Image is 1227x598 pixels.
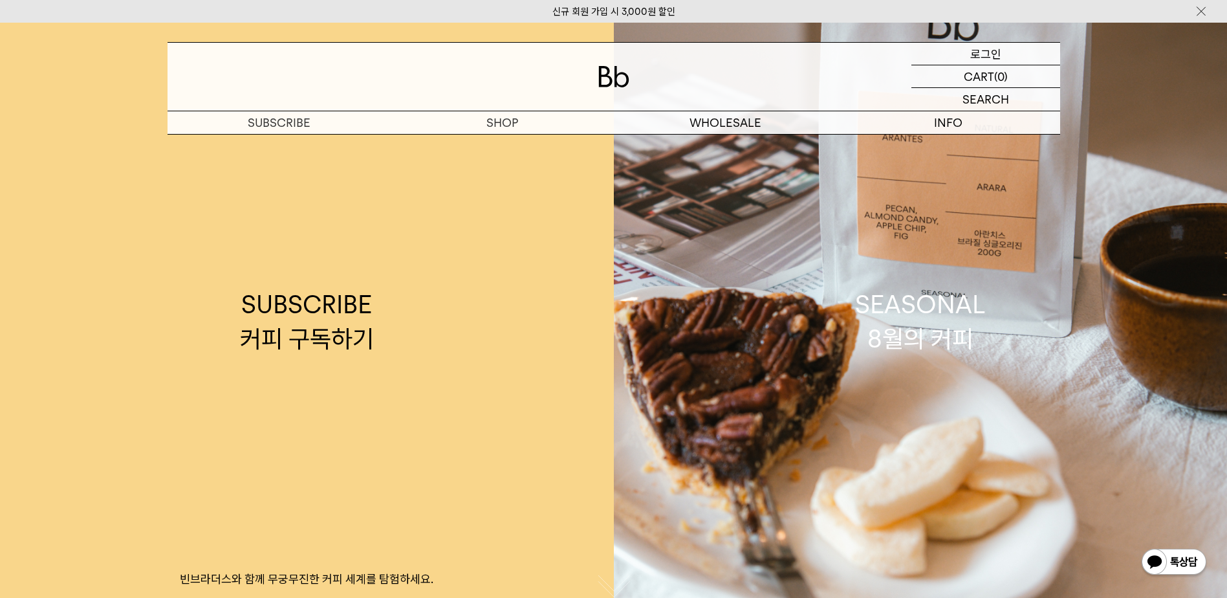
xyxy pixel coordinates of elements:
[911,65,1060,88] a: CART (0)
[240,287,374,356] div: SUBSCRIBE 커피 구독하기
[964,65,994,87] p: CART
[970,43,1001,65] p: 로그인
[962,88,1009,111] p: SEARCH
[614,111,837,134] p: WHOLESALE
[837,111,1060,134] p: INFO
[855,287,986,356] div: SEASONAL 8월의 커피
[1140,548,1208,579] img: 카카오톡 채널 1:1 채팅 버튼
[598,66,629,87] img: 로고
[994,65,1008,87] p: (0)
[168,111,391,134] a: SUBSCRIBE
[391,111,614,134] a: SHOP
[552,6,675,17] a: 신규 회원 가입 시 3,000원 할인
[911,43,1060,65] a: 로그인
